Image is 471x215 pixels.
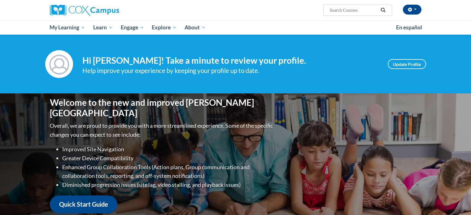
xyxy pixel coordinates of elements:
[50,97,274,118] h1: Welcome to the new and improved [PERSON_NAME][GEOGRAPHIC_DATA]
[378,6,388,14] button: Search
[396,24,422,31] span: En español
[388,59,426,69] a: Update Profile
[121,24,144,31] span: Engage
[117,20,148,35] a: Engage
[446,190,466,210] iframe: Button to launch messaging window
[62,163,274,181] li: Enhanced Group Collaboration Tools (Action plans, Group communication and collaboration tools, re...
[392,21,426,34] a: En español
[62,154,274,163] li: Greater Device Compatibility
[185,24,206,31] span: About
[50,196,117,213] a: Quick Start Guide
[50,5,119,16] img: Cox Campus
[46,20,89,35] a: My Learning
[329,6,378,14] input: Search Courses
[148,20,181,35] a: Explore
[93,24,113,31] span: Learn
[89,20,117,35] a: Learn
[50,24,85,31] span: My Learning
[62,180,274,189] li: Diminished progression issues (site lag, video stalling, and playback issues)
[82,66,378,76] div: Help improve your experience by keeping your profile up to date.
[403,5,421,15] button: Account Settings
[50,121,274,139] p: Overall, we are proud to provide you with a more streamlined experience. Some of the specific cha...
[62,145,274,154] li: Improved Site Navigation
[50,5,168,16] a: Cox Campus
[181,20,210,35] a: About
[152,24,177,31] span: Explore
[45,50,73,78] img: Profile Image
[82,55,378,66] h4: Hi [PERSON_NAME]! Take a minute to review your profile.
[41,20,431,35] div: Main menu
